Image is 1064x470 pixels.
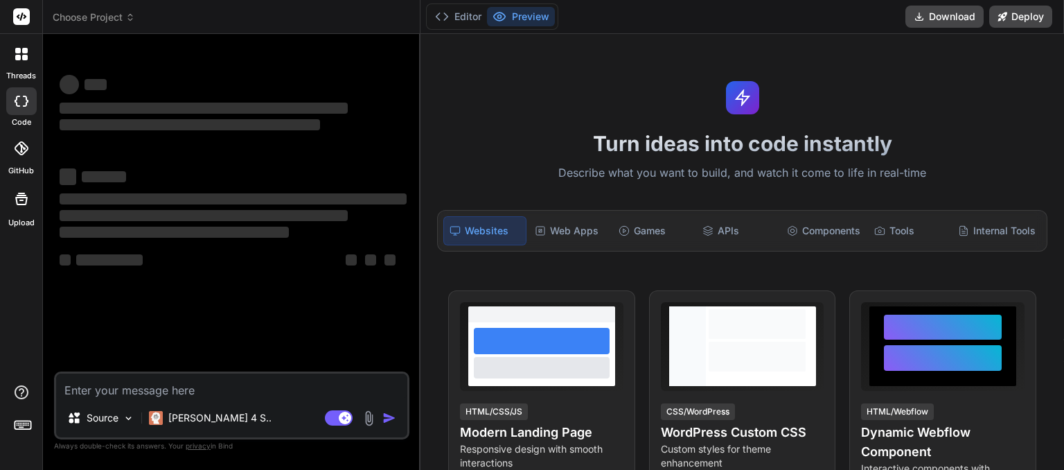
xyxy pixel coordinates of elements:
label: Upload [8,217,35,229]
div: Websites [443,216,526,245]
span: ‌ [346,254,357,266]
span: ‌ [60,227,289,238]
div: HTML/CSS/JS [460,403,528,420]
span: ‌ [60,254,71,266]
img: attachment [361,410,377,426]
p: Source [87,411,118,425]
span: ‌ [85,79,107,90]
label: code [12,116,31,128]
span: ‌ [60,103,348,114]
div: Tools [869,216,950,245]
div: Components [781,216,866,245]
div: HTML/Webflow [861,403,934,420]
span: ‌ [60,119,320,130]
span: ‌ [60,193,407,204]
p: Custom styles for theme enhancement [661,442,824,470]
img: Claude 4 Sonnet [149,411,163,425]
span: ‌ [60,210,348,221]
p: [PERSON_NAME] 4 S.. [168,411,272,425]
p: Describe what you want to build, and watch it come to life in real-time [429,164,1056,182]
div: CSS/WordPress [661,403,735,420]
h4: Dynamic Webflow Component [861,423,1025,462]
div: APIs [697,216,778,245]
span: ‌ [384,254,396,266]
p: Responsive design with smooth interactions [460,442,623,470]
div: Internal Tools [952,216,1041,245]
h4: Modern Landing Page [460,423,623,442]
span: Choose Project [53,10,135,24]
span: privacy [186,442,211,450]
h1: Turn ideas into code instantly [429,131,1056,156]
h4: WordPress Custom CSS [661,423,824,442]
span: ‌ [82,171,126,182]
img: Pick Models [123,412,134,424]
button: Download [905,6,984,28]
span: ‌ [60,168,76,185]
button: Deploy [989,6,1052,28]
button: Preview [487,7,555,26]
div: Web Apps [529,216,610,245]
span: ‌ [365,254,376,266]
label: GitHub [8,165,34,177]
span: ‌ [60,75,79,94]
span: ‌ [76,254,143,266]
p: Always double-check its answers. Your in Bind [54,439,409,453]
button: Editor [429,7,487,26]
img: icon [382,411,396,425]
label: threads [6,70,36,82]
div: Games [613,216,694,245]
